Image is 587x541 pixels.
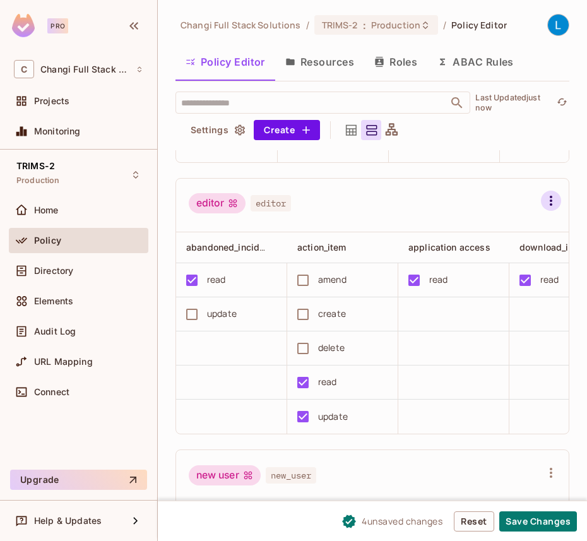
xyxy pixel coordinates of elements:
[186,241,273,253] span: abandoned_incident
[322,19,358,31] span: TRIMS-2
[189,465,261,485] div: new user
[318,307,346,321] div: create
[318,410,348,424] div: update
[552,95,569,110] span: Refresh is not available in edit mode.
[47,18,68,33] div: Pro
[427,46,524,78] button: ABAC Rules
[429,273,448,287] div: read
[454,511,494,532] button: Reset
[557,97,567,109] span: refresh
[443,19,446,31] li: /
[34,387,69,397] span: Connect
[189,193,246,213] div: editor
[12,14,35,37] img: SReyMgAAAABJRU5ErkJggg==
[475,93,552,113] p: Last Updated just now
[34,357,93,367] span: URL Mapping
[554,95,569,110] button: refresh
[34,126,81,136] span: Monitoring
[34,96,69,106] span: Projects
[318,375,337,389] div: read
[16,175,60,186] span: Production
[266,467,316,484] span: new_user
[181,19,301,31] span: the active workspace
[14,60,34,78] span: C
[297,242,347,253] span: action_item
[362,514,442,528] span: 4 unsaved change s
[318,341,345,355] div: delete
[40,64,129,74] span: Workspace: Changi Full Stack Solutions
[34,326,76,336] span: Audit Log
[548,15,569,35] img: Le Shan Work
[448,94,466,112] button: Open
[207,273,226,287] div: read
[408,242,490,253] span: application access
[254,120,320,140] button: Create
[34,235,61,246] span: Policy
[540,273,559,287] div: read
[318,273,347,287] div: amend
[34,296,73,306] span: Elements
[10,470,147,490] button: Upgrade
[306,19,309,31] li: /
[371,19,420,31] span: Production
[34,205,59,215] span: Home
[251,195,291,211] span: editor
[186,120,249,140] button: Settings
[34,266,73,276] span: Directory
[499,511,577,532] button: Save Changes
[275,46,364,78] button: Resources
[34,516,102,526] span: Help & Updates
[175,46,275,78] button: Policy Editor
[16,161,55,171] span: TRIMS-2
[362,20,367,30] span: :
[207,307,237,321] div: update
[451,19,507,31] span: Policy Editor
[364,46,427,78] button: Roles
